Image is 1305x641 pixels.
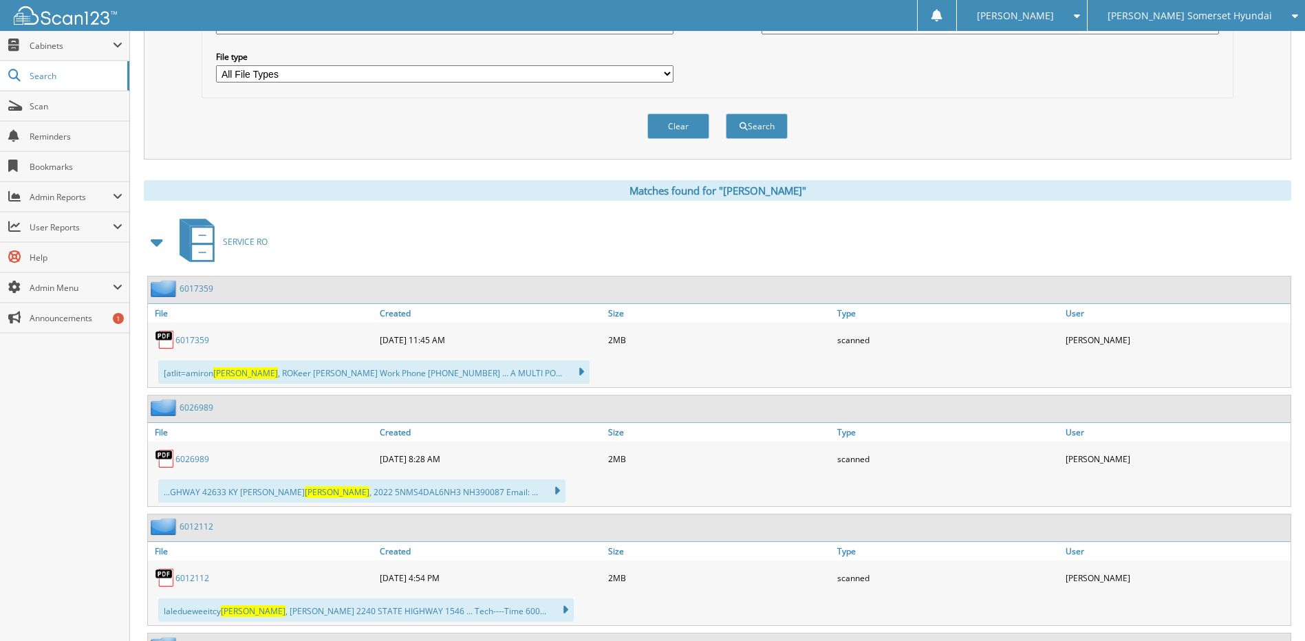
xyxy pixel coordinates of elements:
[223,236,268,248] span: SERVICE RO
[376,445,605,472] div: [DATE] 8:28 AM
[726,113,788,139] button: Search
[151,280,180,297] img: folder2.png
[144,180,1291,201] div: Matches found for "[PERSON_NAME]"
[155,567,175,588] img: PDF.png
[834,423,1062,442] a: Type
[148,423,376,442] a: File
[148,304,376,323] a: File
[834,542,1062,561] a: Type
[30,282,113,294] span: Admin Menu
[180,521,213,532] a: 6012112
[1236,575,1305,641] iframe: Chat Widget
[376,542,605,561] a: Created
[1062,445,1291,472] div: [PERSON_NAME]
[180,402,213,413] a: 6026989
[221,605,285,617] span: [PERSON_NAME]
[175,572,209,584] a: 6012112
[30,161,122,173] span: Bookmarks
[30,100,122,112] span: Scan
[158,479,565,503] div: ...GHWAY 42633 KY [PERSON_NAME] , 2022 5NMS4DAL6NH3 NH390087 Email: ...
[376,423,605,442] a: Created
[834,564,1062,591] div: scanned
[175,334,209,346] a: 6017359
[605,423,833,442] a: Size
[834,445,1062,472] div: scanned
[1062,326,1291,354] div: [PERSON_NAME]
[171,215,268,269] a: SERVICE RO
[175,453,209,465] a: 6026989
[216,51,673,63] label: File type
[605,445,833,472] div: 2MB
[158,598,574,622] div: laledueweeitcy , [PERSON_NAME] 2240 STATE HIGHWAY 1546 ... Tech----Time 600...
[605,542,833,561] a: Size
[1062,304,1291,323] a: User
[151,399,180,416] img: folder2.png
[158,360,590,384] div: [atlit=amiron , ROKeer [PERSON_NAME] Work Phone [PHONE_NUMBER] ... A MULTI PO...
[647,113,709,139] button: Clear
[1108,12,1272,20] span: [PERSON_NAME] Somerset Hyundai
[1062,564,1291,591] div: [PERSON_NAME]
[30,131,122,142] span: Reminders
[113,313,124,324] div: 1
[213,367,278,379] span: [PERSON_NAME]
[148,542,376,561] a: File
[834,326,1062,354] div: scanned
[834,304,1062,323] a: Type
[605,326,833,354] div: 2MB
[30,221,113,233] span: User Reports
[30,312,122,324] span: Announcements
[155,448,175,469] img: PDF.png
[605,564,833,591] div: 2MB
[1062,542,1291,561] a: User
[376,326,605,354] div: [DATE] 11:45 AM
[977,12,1054,20] span: [PERSON_NAME]
[30,252,122,263] span: Help
[1062,423,1291,442] a: User
[30,40,113,52] span: Cabinets
[30,70,120,82] span: Search
[376,564,605,591] div: [DATE] 4:54 PM
[180,283,213,294] a: 6017359
[14,6,117,25] img: scan123-logo-white.svg
[305,486,369,498] span: [PERSON_NAME]
[30,191,113,203] span: Admin Reports
[376,304,605,323] a: Created
[155,329,175,350] img: PDF.png
[151,518,180,535] img: folder2.png
[605,304,833,323] a: Size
